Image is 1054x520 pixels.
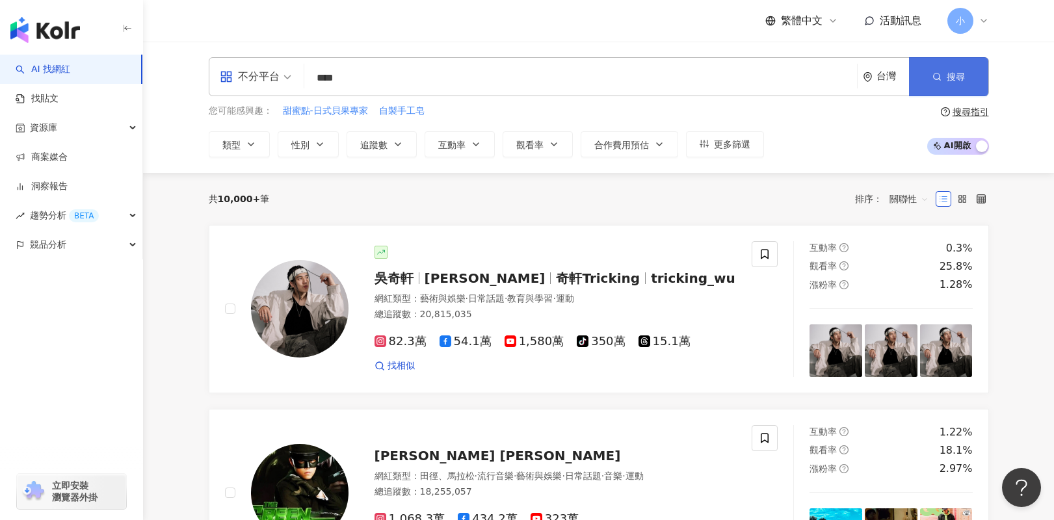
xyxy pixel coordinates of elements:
span: 田徑、馬拉松 [420,471,475,481]
span: 教育與學習 [507,293,553,304]
span: [PERSON_NAME] [PERSON_NAME] [375,448,621,463]
span: 10,000+ [218,194,261,204]
span: · [466,293,468,304]
span: question-circle [839,445,849,454]
span: · [553,293,555,304]
span: 自製手工皂 [379,105,425,118]
span: · [601,471,604,481]
span: 繁體中文 [781,14,823,28]
button: 更多篩選 [686,131,764,157]
button: 追蹤數 [347,131,417,157]
span: 觀看率 [810,445,837,455]
span: · [514,471,516,481]
div: BETA [69,209,99,222]
div: 總追蹤數 ： 20,815,035 [375,308,737,321]
span: 奇軒Tricking [556,270,640,286]
span: 15.1萬 [639,335,691,348]
span: 觀看率 [516,140,544,150]
span: 流行音樂 [477,471,514,481]
span: 類型 [222,140,241,150]
button: 類型 [209,131,270,157]
iframe: Help Scout Beacon - Open [1002,468,1041,507]
span: · [622,471,625,481]
div: 台灣 [876,71,909,82]
span: 您可能感興趣： [209,105,272,118]
span: 性別 [291,140,310,150]
div: 共 筆 [209,194,270,204]
span: 350萬 [577,335,625,348]
button: 自製手工皂 [378,104,425,118]
a: 商案媒合 [16,151,68,164]
span: 藝術與娛樂 [420,293,466,304]
span: 資源庫 [30,113,57,142]
span: · [562,471,564,481]
img: KOL Avatar [251,260,349,357]
a: searchAI 找網紅 [16,63,70,76]
div: 25.8% [940,259,973,274]
span: 吳奇軒 [375,270,414,286]
div: 2.97% [940,461,973,476]
img: post-image [865,324,917,377]
span: question-circle [839,464,849,473]
span: 互動率 [438,140,466,150]
span: 54.1萬 [440,335,492,348]
span: tricking_wu [651,270,735,286]
span: rise [16,211,25,220]
span: · [505,293,507,304]
span: question-circle [839,280,849,289]
div: 0.3% [946,241,973,255]
span: appstore [220,70,233,83]
span: 運動 [626,471,644,481]
a: chrome extension立即安裝 瀏覽器外掛 [17,474,126,509]
img: chrome extension [21,481,46,502]
span: · [475,471,477,481]
div: 18.1% [940,443,973,458]
span: 互動率 [810,242,837,253]
a: 洞察報告 [16,180,68,193]
button: 互動率 [425,131,495,157]
span: 找相似 [388,359,415,372]
span: 漲粉率 [810,279,837,290]
span: 互動率 [810,426,837,437]
button: 合作費用預估 [581,131,678,157]
span: question-circle [839,243,849,252]
span: 關聯性 [889,188,929,209]
div: 不分平台 [220,66,280,87]
a: 找貼文 [16,92,59,105]
button: 搜尋 [909,57,988,96]
span: 82.3萬 [375,335,427,348]
img: post-image [810,324,862,377]
span: 追蹤數 [360,140,388,150]
div: 排序： [855,188,936,209]
span: 漲粉率 [810,463,837,474]
a: KOL Avatar吳奇軒[PERSON_NAME]奇軒Trickingtricking_wu網紅類型：藝術與娛樂·日常話題·教育與學習·運動總追蹤數：20,815,03582.3萬54.1萬1... [209,225,989,393]
span: 音樂 [604,471,622,481]
span: [PERSON_NAME] [425,270,546,286]
span: 小 [956,14,965,28]
span: 競品分析 [30,230,66,259]
div: 1.28% [940,278,973,292]
button: 性別 [278,131,339,157]
span: 立即安裝 瀏覽器外掛 [52,480,98,503]
span: 搜尋 [947,71,965,82]
a: 找相似 [375,359,415,372]
span: 甜蜜點-日式貝果專家 [283,105,368,118]
span: 藝術與娛樂 [516,471,562,481]
span: 更多篩選 [714,139,750,149]
span: 活動訊息 [880,14,921,27]
div: 總追蹤數 ： 18,255,057 [375,486,737,499]
div: 網紅類型 ： [375,470,737,483]
span: 日常話題 [468,293,505,304]
div: 搜尋指引 [953,107,989,117]
img: post-image [920,324,973,377]
span: 運動 [556,293,574,304]
button: 甜蜜點-日式貝果專家 [282,104,369,118]
span: 合作費用預估 [594,140,649,150]
span: environment [863,72,873,82]
div: 1.22% [940,425,973,439]
span: 趨勢分析 [30,201,99,230]
button: 觀看率 [503,131,573,157]
span: question-circle [839,261,849,270]
span: 觀看率 [810,261,837,271]
div: 網紅類型 ： [375,292,737,305]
